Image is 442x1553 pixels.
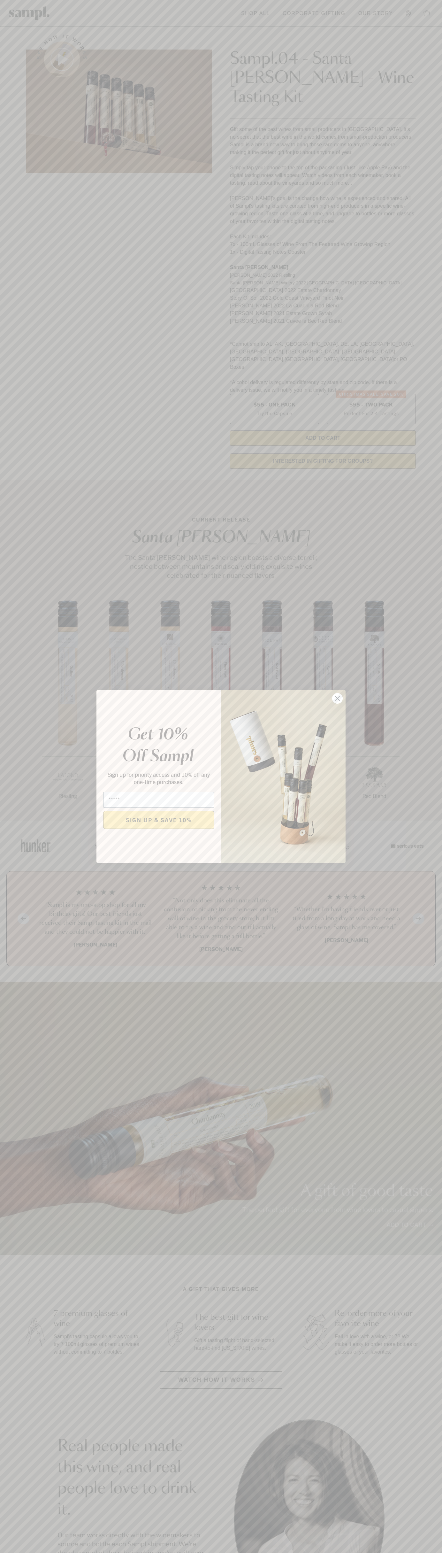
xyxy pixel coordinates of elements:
img: 96933287-25a1-481a-a6d8-4dd623390dc6.png [221,690,346,863]
button: SIGN UP & SAVE 10% [103,811,214,829]
em: Get 10% Off Sampl [122,727,194,764]
span: Sign up for priority access and 10% off any one-time purchases. [108,771,210,785]
input: Email [103,792,214,808]
button: Close dialog [332,693,343,704]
